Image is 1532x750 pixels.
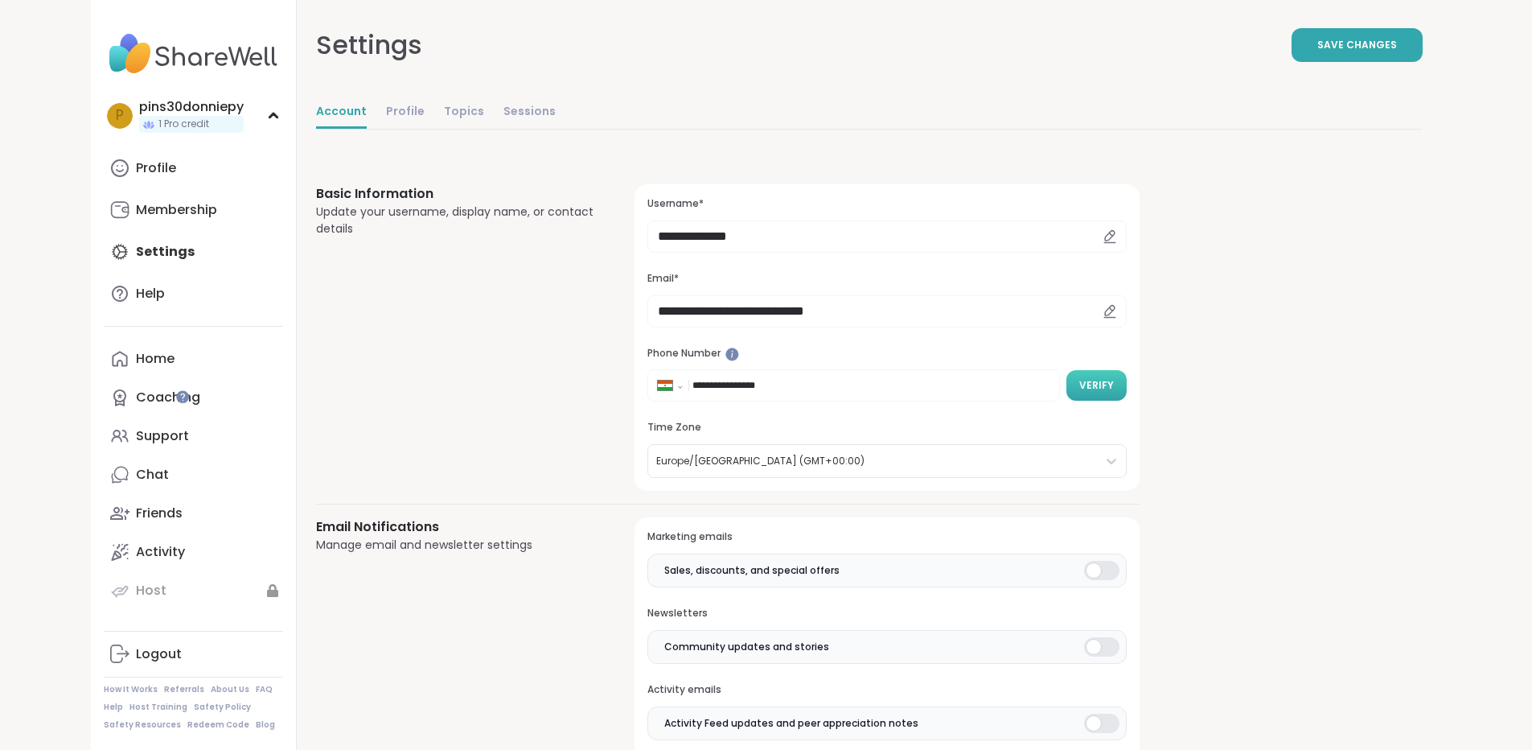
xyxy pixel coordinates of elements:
h3: Marketing emails [647,530,1126,544]
a: Friends [104,494,283,533]
div: Manage email and newsletter settings [316,537,597,554]
a: Sessions [503,97,556,129]
a: FAQ [256,684,273,695]
h3: Username* [647,197,1126,211]
a: Help [104,702,123,713]
a: Referrals [164,684,204,695]
img: ShareWell Nav Logo [104,26,283,82]
a: Host [104,571,283,610]
span: Activity Feed updates and peer appreciation notes [664,716,918,731]
div: Home [136,350,175,368]
a: Topics [444,97,484,129]
span: 1 Pro credit [158,117,209,131]
a: Help [104,274,283,313]
a: Activity [104,533,283,571]
div: Settings [316,26,422,64]
a: Home [104,340,283,378]
div: Coaching [136,389,200,406]
a: How It Works [104,684,158,695]
button: Save Changes [1292,28,1423,62]
a: Profile [386,97,425,129]
a: Host Training [129,702,187,713]
h3: Phone Number [647,347,1126,361]
a: Support [104,417,283,455]
a: Logout [104,635,283,674]
h3: Email* [647,272,1126,286]
iframe: Spotlight [725,348,739,361]
h3: Basic Information [316,184,597,204]
span: Verify [1079,378,1114,393]
div: Activity [136,543,185,561]
button: Verify [1066,370,1127,401]
a: Profile [104,149,283,187]
a: Safety Policy [194,702,251,713]
div: Support [136,427,189,445]
span: Save Changes [1317,38,1397,52]
div: Update your username, display name, or contact details [316,204,597,237]
div: Host [136,582,166,600]
a: Membership [104,191,283,229]
h3: Activity emails [647,683,1126,697]
a: Blog [256,719,275,731]
div: Profile [136,159,176,177]
div: Friends [136,505,183,522]
div: Logout [136,645,182,663]
a: Account [316,97,367,129]
h3: Time Zone [647,421,1126,435]
span: p [116,105,124,126]
iframe: Spotlight [176,390,189,403]
a: About Us [211,684,249,695]
a: Coaching [104,378,283,417]
div: Help [136,285,165,303]
h3: Newsletters [647,607,1126,620]
div: Chat [136,466,169,484]
a: Safety Resources [104,719,181,731]
a: Redeem Code [187,719,249,731]
a: Chat [104,455,283,494]
span: Sales, discounts, and special offers [664,563,840,578]
h3: Email Notifications [316,517,597,537]
div: Membership [136,201,217,219]
span: Community updates and stories [664,640,829,654]
div: pins30donniepy [139,98,244,116]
